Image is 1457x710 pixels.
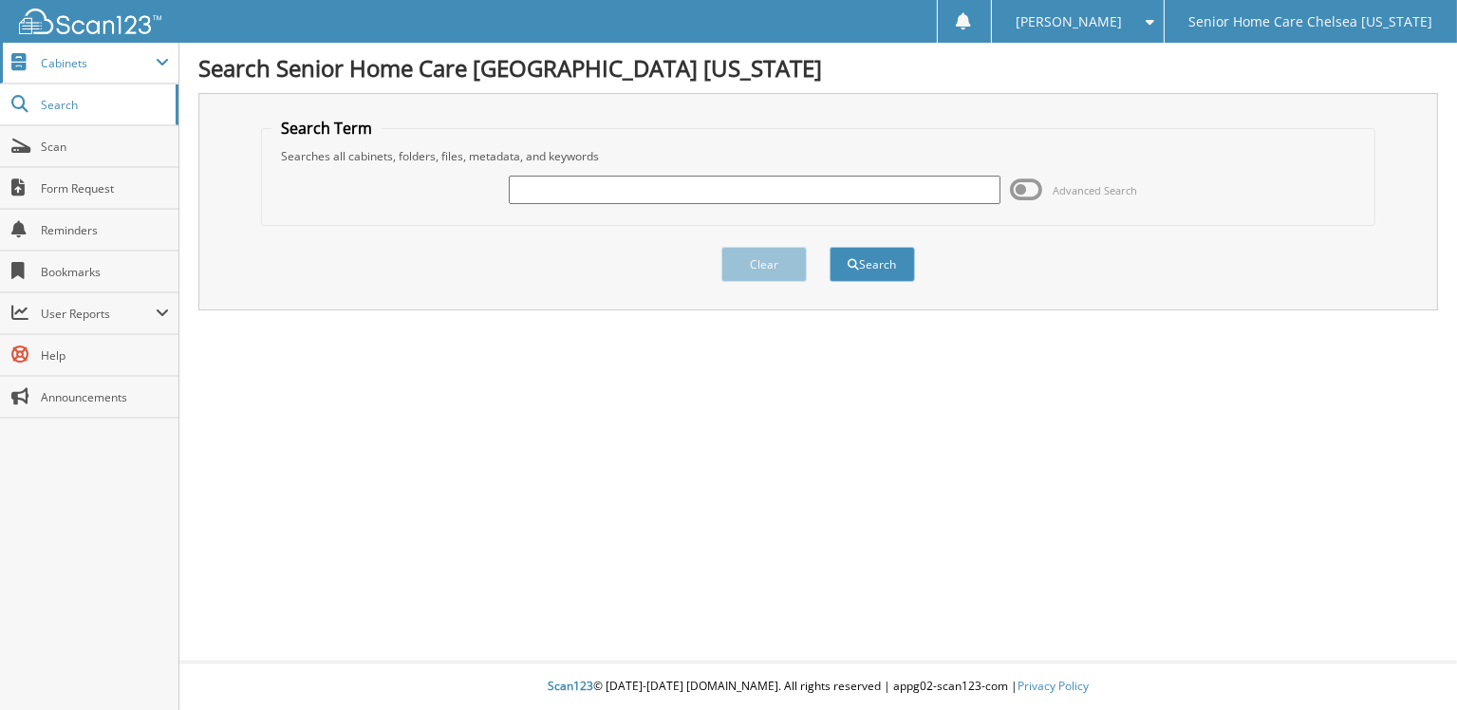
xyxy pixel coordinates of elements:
button: Search [830,247,915,282]
span: Help [41,347,169,364]
iframe: Chat Widget [1362,619,1457,710]
span: Search [41,97,166,113]
span: Bookmarks [41,264,169,280]
span: Form Request [41,180,169,196]
span: User Reports [41,306,156,322]
legend: Search Term [271,118,382,139]
span: Cabinets [41,55,156,71]
div: © [DATE]-[DATE] [DOMAIN_NAME]. All rights reserved | appg02-scan123-com | [179,663,1457,710]
img: scan123-logo-white.svg [19,9,161,34]
h1: Search Senior Home Care [GEOGRAPHIC_DATA] [US_STATE] [198,52,1438,84]
span: Advanced Search [1053,183,1137,197]
span: [PERSON_NAME] [1016,16,1122,28]
a: Privacy Policy [1018,678,1089,694]
span: Scan123 [548,678,593,694]
span: Scan [41,139,169,155]
span: Senior Home Care Chelsea [US_STATE] [1189,16,1433,28]
span: Announcements [41,389,169,405]
div: Searches all cabinets, folders, files, metadata, and keywords [271,148,1364,164]
button: Clear [721,247,807,282]
span: Reminders [41,222,169,238]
